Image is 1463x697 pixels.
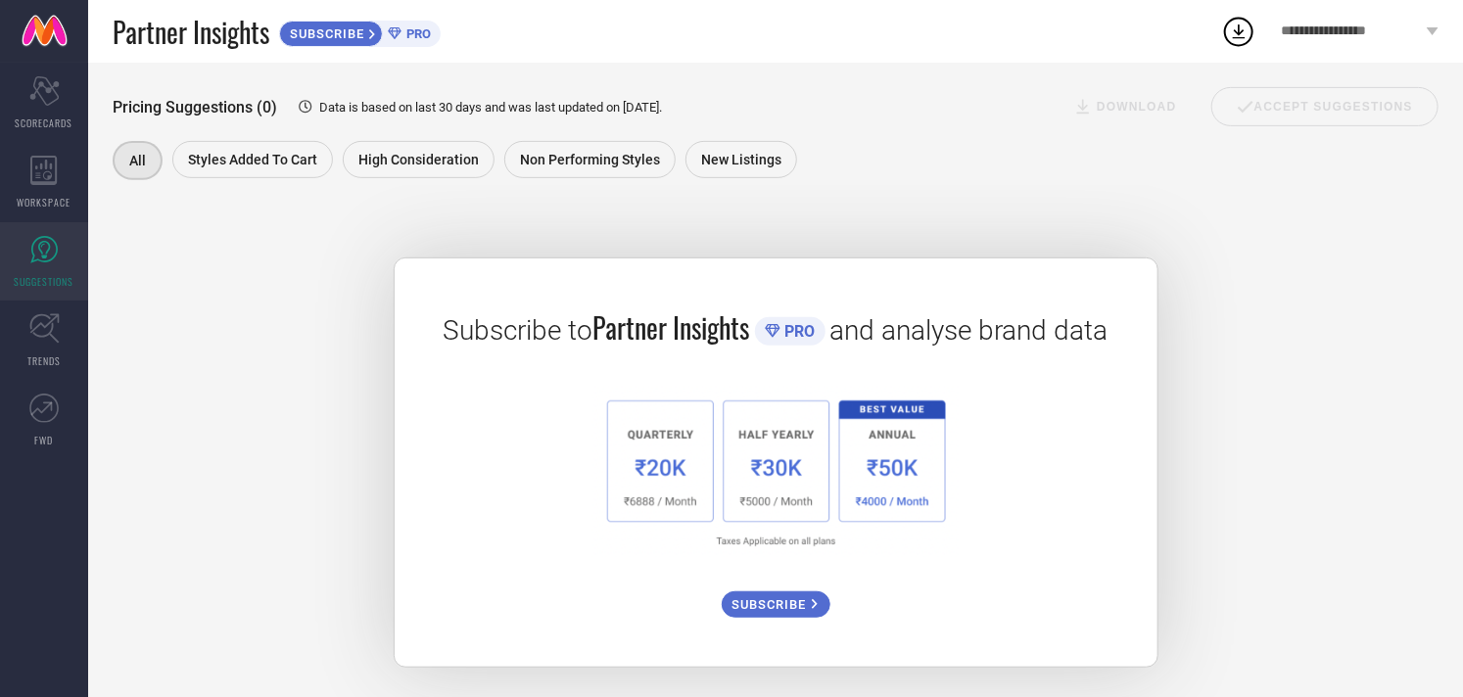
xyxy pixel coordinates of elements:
span: Pricing Suggestions (0) [113,98,277,116]
a: SUBSCRIBEPRO [279,16,441,47]
span: WORKSPACE [18,195,71,209]
span: SUBSCRIBE [732,597,812,612]
span: and analyse brand data [830,314,1109,347]
div: Accept Suggestions [1211,87,1439,126]
span: Styles Added To Cart [188,152,317,167]
a: SUBSCRIBE [722,577,830,618]
span: New Listings [701,152,781,167]
span: Partner Insights [593,307,750,348]
span: Non Performing Styles [520,152,660,167]
span: Partner Insights [113,12,269,52]
span: Data is based on last 30 days and was last updated on [DATE] . [319,100,662,115]
span: PRO [780,322,816,341]
span: PRO [401,26,431,41]
div: Open download list [1221,14,1256,49]
span: SUGGESTIONS [15,274,74,289]
span: All [129,153,146,168]
span: Subscribe to [444,314,593,347]
span: High Consideration [358,152,479,167]
span: SUBSCRIBE [280,26,369,41]
span: TRENDS [27,353,61,368]
img: 1a6fb96cb29458d7132d4e38d36bc9c7.png [592,387,959,557]
span: FWD [35,433,54,447]
span: SCORECARDS [16,116,73,130]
